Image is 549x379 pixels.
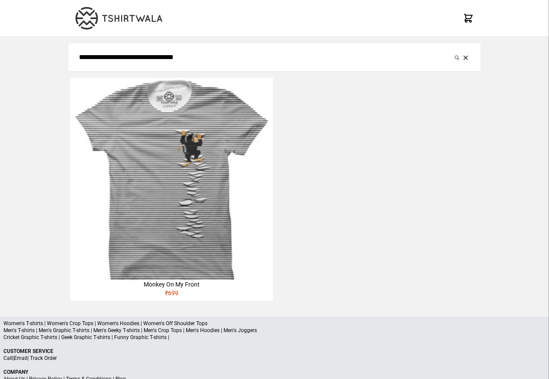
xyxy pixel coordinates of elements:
[30,355,57,361] a: Track Order
[76,7,162,30] img: TW-LOGO-400-104.png
[70,280,273,289] div: Monkey On My Front
[461,52,470,63] button: Clear the search query.
[3,355,546,362] p: | |
[3,334,546,341] p: Cricket Graphic T-shirts | Geek Graphic T-shirts | Funny Graphic T-shirts |
[3,327,546,334] p: Men's T-shirts | Men's Graphic T-shirts | Men's Geeky T-shirts | Men's Crop Tops | Men's Hoodies ...
[70,78,273,301] a: Monkey On My Front₹699
[70,289,273,301] div: ₹ 699
[3,355,13,361] a: Call
[3,348,546,355] p: Customer Service
[3,320,546,327] p: Women's T-shirts | Women's Crop Tops | Women's Hoodies | Women's Off Shoulder Tops
[453,52,461,63] button: Submit your search query.
[3,369,546,376] p: Company
[70,78,273,280] img: monkey-climbing-320x320.jpg
[14,355,27,361] a: Email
